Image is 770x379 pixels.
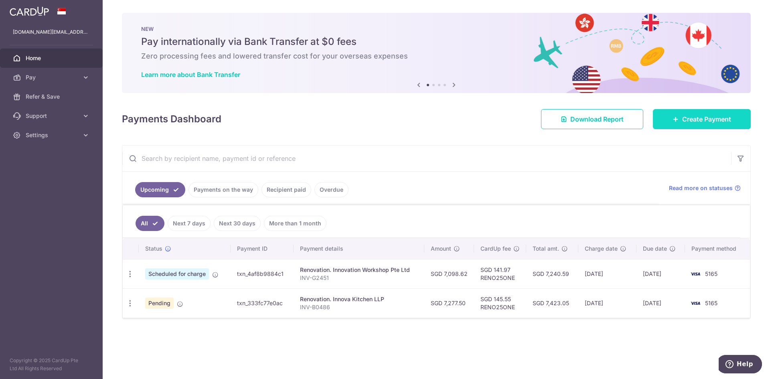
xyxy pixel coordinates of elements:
p: INV-G2451 [300,274,417,282]
a: Overdue [314,182,349,197]
span: Read more on statuses [669,184,733,192]
td: SGD 7,277.50 [424,288,474,318]
span: Support [26,112,79,120]
span: Status [145,245,162,253]
td: [DATE] [578,259,636,288]
span: Create Payment [682,114,731,124]
a: Recipient paid [261,182,311,197]
a: Read more on statuses [669,184,741,192]
span: CardUp fee [480,245,511,253]
input: Search by recipient name, payment id or reference [122,146,731,171]
th: Payment ID [231,238,294,259]
span: 5165 [705,300,717,306]
span: Amount [431,245,451,253]
th: Payment method [685,238,750,259]
h4: Payments Dashboard [122,112,221,126]
img: CardUp [10,6,49,16]
span: Pending [145,298,174,309]
p: INV-B0486 [300,303,417,311]
span: Settings [26,131,79,139]
span: Home [26,54,79,62]
span: Charge date [585,245,618,253]
a: More than 1 month [264,216,326,231]
span: Download Report [570,114,624,124]
td: SGD 7,423.05 [526,288,579,318]
img: Bank transfer banner [122,13,751,93]
div: Renovation. Innovation Workshop Pte Ltd [300,266,417,274]
span: Pay [26,73,79,81]
span: Help [18,6,34,13]
span: 5165 [705,270,717,277]
img: Bank Card [687,269,703,279]
div: Renovation. Innova Kitchen LLP [300,295,417,303]
span: Due date [643,245,667,253]
a: Next 7 days [168,216,211,231]
td: SGD 7,240.59 [526,259,579,288]
p: NEW [141,26,731,32]
a: Next 30 days [214,216,261,231]
td: txn_333fc77e0ac [231,288,294,318]
a: All [136,216,164,231]
a: Create Payment [653,109,751,129]
span: Scheduled for charge [145,268,209,280]
span: Refer & Save [26,93,79,101]
iframe: Opens a widget where you can find more information [719,355,762,375]
td: SGD 7,098.62 [424,259,474,288]
a: Payments on the way [188,182,258,197]
td: SGD 145.55 RENO25ONE [474,288,526,318]
a: Learn more about Bank Transfer [141,71,240,79]
p: [DOMAIN_NAME][EMAIL_ADDRESS][DOMAIN_NAME] [13,28,90,36]
h6: Zero processing fees and lowered transfer cost for your overseas expenses [141,51,731,61]
span: Total amt. [533,245,559,253]
td: SGD 141.97 RENO25ONE [474,259,526,288]
a: Download Report [541,109,643,129]
td: [DATE] [636,259,685,288]
td: [DATE] [578,288,636,318]
th: Payment details [294,238,424,259]
a: Upcoming [135,182,185,197]
img: Bank Card [687,298,703,308]
td: [DATE] [636,288,685,318]
td: txn_4af8b9884c1 [231,259,294,288]
h5: Pay internationally via Bank Transfer at $0 fees [141,35,731,48]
